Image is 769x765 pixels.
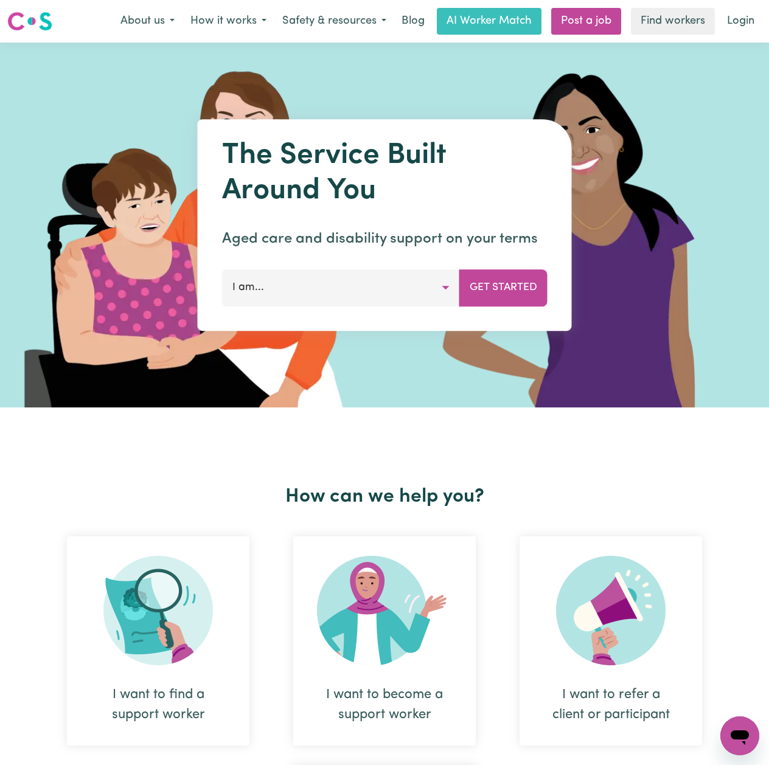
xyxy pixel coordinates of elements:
[222,139,548,209] h1: The Service Built Around You
[222,228,548,250] p: Aged care and disability support on your terms
[437,8,541,35] a: AI Worker Match
[459,269,548,306] button: Get Started
[322,685,447,725] div: I want to become a support worker
[183,9,274,34] button: How it works
[293,536,476,746] div: I want to become a support worker
[549,685,673,725] div: I want to refer a client or participant
[113,9,183,34] button: About us
[317,556,452,665] img: Become Worker
[45,485,724,508] h2: How can we help you?
[7,7,52,35] a: Careseekers logo
[556,556,666,665] img: Refer
[96,685,220,725] div: I want to find a support worker
[67,536,249,746] div: I want to find a support worker
[520,536,702,746] div: I want to refer a client or participant
[222,269,460,306] button: I am...
[274,9,394,34] button: Safety & resources
[103,556,213,665] img: Search
[394,8,432,35] a: Blog
[720,8,762,35] a: Login
[551,8,621,35] a: Post a job
[7,10,52,32] img: Careseekers logo
[720,716,759,755] iframe: Button to launch messaging window
[631,8,715,35] a: Find workers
